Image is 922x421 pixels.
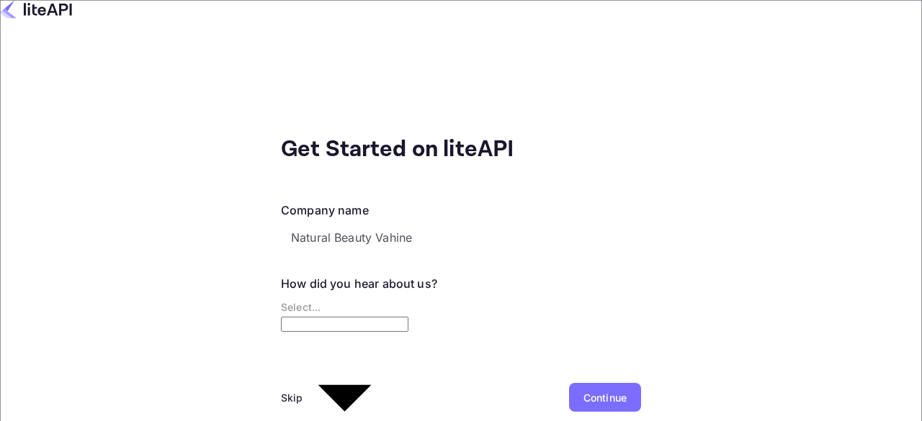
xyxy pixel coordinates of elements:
[281,202,369,219] div: Company name
[281,132,569,167] div: Get Started on liteAPI
[281,275,437,292] div: How did you hear about us?
[281,390,303,405] div: Skip
[583,390,627,405] div: Continue
[281,299,408,314] p: Select...
[281,223,501,252] input: Company name
[281,299,408,314] div: Without label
